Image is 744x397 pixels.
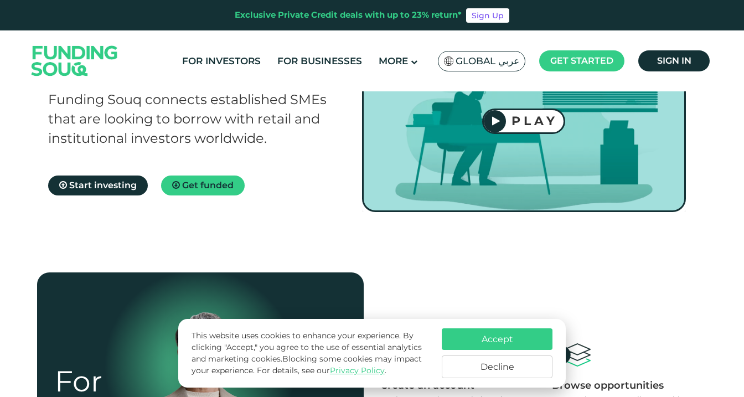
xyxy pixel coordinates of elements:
div: PLAY [506,114,564,128]
span: More [379,55,408,66]
div: Exclusive Private Credit deals with up to 23% return* [235,9,462,22]
button: PLAY [482,109,565,134]
a: For Businesses [275,52,365,70]
span: Get started [550,55,613,66]
a: Start investing [48,176,148,195]
h2: Funding Souq connects established SMEs that are looking to borrow with retail and institutional i... [48,90,340,148]
a: Sign Up [466,8,509,23]
img: create account [552,343,591,367]
a: Get funded [161,176,245,195]
span: Get funded [182,180,234,190]
div: Browse opportunities [552,379,707,391]
span: Blocking some cookies may impact your experience. [192,354,422,375]
a: For Investors [179,52,263,70]
span: Start investing [69,180,137,190]
span: For details, see our . [257,365,386,375]
span: Sign in [657,55,691,66]
button: Accept [442,328,552,350]
a: Sign in [638,50,710,71]
button: Decline [442,355,552,378]
p: This website uses cookies to enhance your experience. By clicking "Accept," you agree to the use ... [192,330,431,377]
a: Privacy Policy [330,365,385,375]
img: Logo [20,33,129,89]
span: Global عربي [456,55,519,68]
img: SA Flag [444,56,454,66]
